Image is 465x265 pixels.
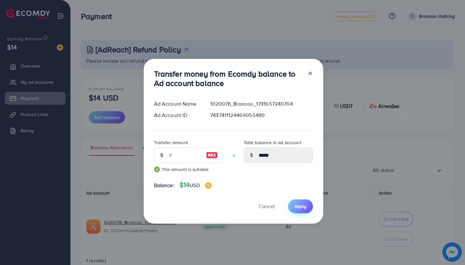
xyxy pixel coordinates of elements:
div: 1020078_Broncoo_1731657240704 [205,100,318,108]
span: USD [190,182,200,189]
h4: $14 [180,181,212,189]
label: Total balance in ad account [244,139,301,146]
img: image [206,151,218,159]
img: image [205,182,212,189]
h3: Transfer money from Ecomdy balance to Ad account balance [154,69,303,88]
span: Balance: [154,182,174,189]
div: 7437411124469055489 [205,111,318,119]
button: Apply [288,199,313,213]
label: Transfer amount [154,139,188,146]
div: Ad Account Name [149,100,205,108]
img: guide [154,166,160,172]
span: Apply [294,203,306,209]
span: Cancel [259,203,275,210]
div: Ad Account ID [149,111,205,119]
small: This amount is suitable [154,166,223,173]
button: Cancel [251,199,283,213]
